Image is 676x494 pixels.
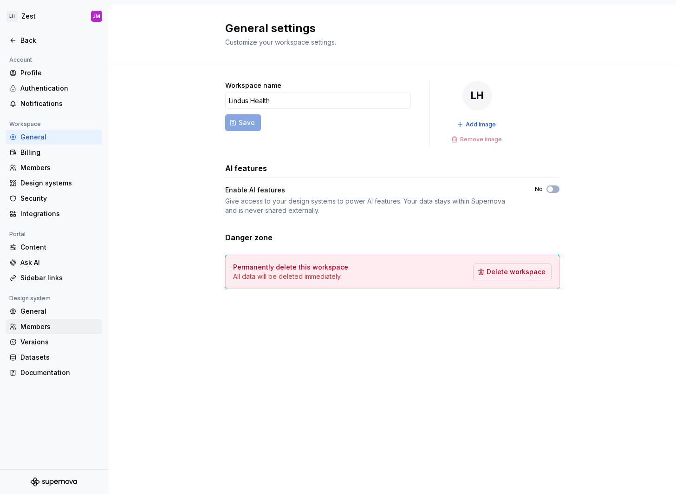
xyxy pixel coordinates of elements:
a: Members [6,319,102,334]
div: Security [20,194,98,203]
a: Datasets [6,350,102,365]
a: Billing [6,145,102,160]
span: Delete workspace [487,267,546,277]
div: Enable AI features [225,185,285,195]
button: LHZestJM [2,6,106,26]
div: Notifications [20,99,98,108]
label: Workspace name [225,81,281,90]
a: Content [6,240,102,255]
button: Add image [454,118,500,131]
p: All data will be deleted immediately. [233,272,348,281]
div: Billing [20,148,98,157]
div: Integrations [20,209,98,218]
a: Profile [6,66,102,80]
div: LH [6,11,18,22]
div: Ask AI [20,258,98,267]
a: General [6,130,102,145]
a: Authentication [6,81,102,96]
div: Give access to your design systems to power AI features. Your data stays within Supernova and is ... [225,197,518,215]
div: Back [20,36,98,45]
label: No [535,185,543,193]
div: Profile [20,68,98,78]
div: JM [93,13,100,20]
a: Integrations [6,206,102,221]
span: Customize your workspace settings. [225,38,336,46]
a: Versions [6,335,102,349]
div: Documentation [20,368,98,377]
span: Add image [466,121,496,128]
a: Ask AI [6,255,102,270]
div: Portal [6,229,29,240]
div: Versions [20,337,98,347]
a: Members [6,160,102,175]
h3: Danger zone [225,232,273,243]
div: Zest [21,12,36,21]
a: Sidebar links [6,270,102,285]
a: Documentation [6,365,102,380]
h3: AI features [225,163,267,174]
div: General [20,307,98,316]
a: Back [6,33,102,48]
div: Members [20,163,98,172]
a: General [6,304,102,319]
svg: Supernova Logo [31,477,77,487]
div: Datasets [20,353,98,362]
div: Members [20,322,98,331]
a: Notifications [6,96,102,111]
button: Delete workspace [473,263,552,280]
div: General [20,132,98,142]
div: Account [6,54,36,66]
h2: General settings [225,21,548,36]
div: Design systems [20,178,98,188]
div: Sidebar links [20,273,98,283]
div: Authentication [20,84,98,93]
a: Security [6,191,102,206]
div: LH [462,81,492,111]
div: Workspace [6,119,45,130]
div: Content [20,243,98,252]
h4: Permanently delete this workspace [233,263,348,272]
a: Design systems [6,176,102,191]
div: Design system [6,293,54,304]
